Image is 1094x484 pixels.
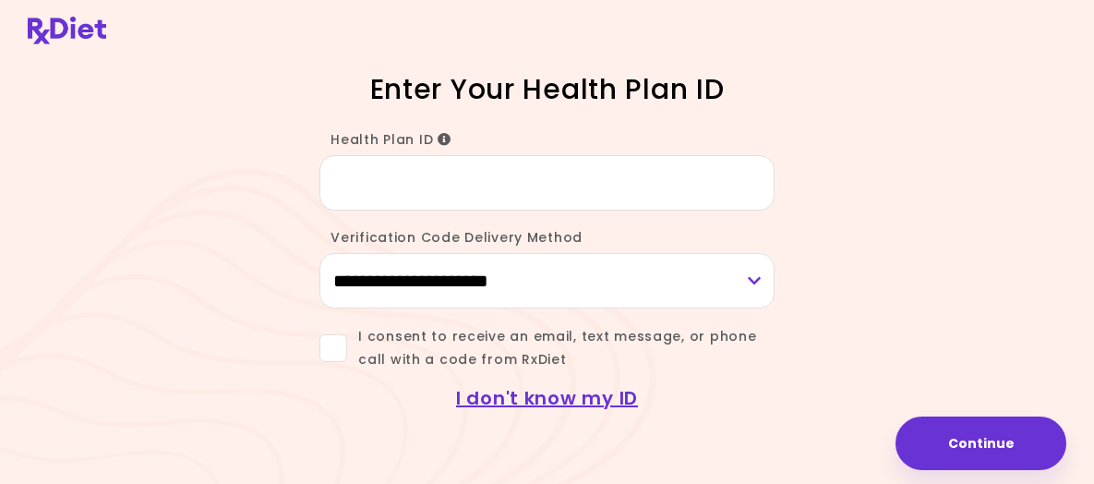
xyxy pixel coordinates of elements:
span: Health Plan ID [331,130,451,149]
img: RxDiet [28,17,106,44]
button: Continue [896,417,1066,470]
span: I consent to receive an email, text message, or phone call with a code from RxDiet [347,325,775,371]
i: Info [438,133,451,146]
a: I don't know my ID [456,385,638,411]
h1: Enter Your Health Plan ID [272,71,822,107]
label: Verification Code Delivery Method [319,228,583,247]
